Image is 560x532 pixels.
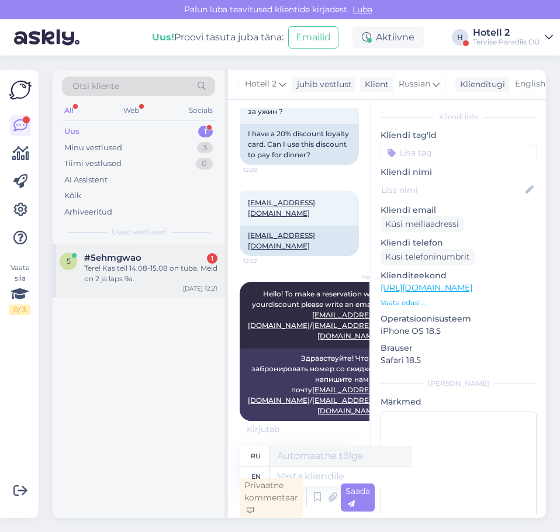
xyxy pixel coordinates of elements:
[381,354,537,367] p: Safari 18.5
[312,396,379,415] a: [EMAIL_ADDRESS][DOMAIN_NAME]
[381,166,537,178] p: Kliendi nimi
[251,467,261,486] div: en
[240,478,303,518] div: Privaatne kommentaar
[9,79,32,101] img: Askly Logo
[243,257,287,265] span: 12:22
[240,348,388,421] div: Здравствуйте! Чтобы забронировать номер со скидкой, напишите нам на почту /
[152,30,284,44] div: Proovi tasuta juba täna:
[9,305,30,315] div: 0 / 3
[455,78,505,91] div: Klienditugi
[207,253,217,264] div: 1
[349,4,376,15] span: Luba
[381,298,537,308] p: Vaata edasi ...
[64,126,79,137] div: Uus
[340,272,384,281] span: Hotell 2
[288,26,338,49] button: Emailid
[9,262,30,315] div: Vaata siia
[183,284,217,293] div: [DATE] 12:21
[248,310,379,330] a: [EMAIL_ADDRESS][DOMAIN_NAME]
[279,424,281,434] span: .
[381,204,537,216] p: Kliendi email
[399,78,430,91] span: Russian
[240,423,359,436] div: Kirjutab
[381,237,537,249] p: Kliendi telefon
[381,112,537,122] div: Kliendi info
[381,325,537,337] p: iPhone OS 18.5
[345,486,370,509] span: Saada
[64,190,81,202] div: Kõik
[292,78,352,91] div: juhib vestlust
[243,165,287,174] span: 12:20
[64,174,108,186] div: AI Assistent
[197,142,213,154] div: 3
[152,32,174,43] b: Uus!
[381,216,464,232] div: Küsi meiliaadressi
[64,158,122,170] div: Tiimi vestlused
[67,257,71,265] span: 5
[84,253,141,263] span: #5ehmgwao
[381,396,537,408] p: Märkmed
[248,385,379,405] a: [EMAIL_ADDRESS][DOMAIN_NAME]
[381,282,472,293] a: [URL][DOMAIN_NAME]
[381,313,537,325] p: Operatsioonisüsteem
[381,270,537,282] p: Klienditeekond
[248,198,315,217] a: [EMAIL_ADDRESS][DOMAIN_NAME]
[198,126,213,137] div: 1
[62,103,75,118] div: All
[186,103,215,118] div: Socials
[240,124,359,165] div: I have a 20% discount loyalty card. Can I use this discount to pay for dinner?
[196,158,213,170] div: 0
[251,446,261,466] div: ru
[381,378,537,389] div: [PERSON_NAME]
[473,37,540,47] div: Tervise Paradiis OÜ
[381,342,537,354] p: Brauser
[84,263,217,284] div: Tere! Kas teil 14.08-15.08 on tuba. Meid on 2 ja laps 9a.
[352,27,424,48] div: Aktiivne
[64,206,112,218] div: Arhiveeritud
[381,129,537,141] p: Kliendi tag'id
[515,78,545,91] span: English
[112,227,166,237] span: Uued vestlused
[248,289,381,340] span: Hello! To make a reservation with yourdiscount please write an email - /
[473,28,540,37] div: Hotell 2
[381,144,537,161] input: Lisa tag
[452,29,468,46] div: H
[248,231,315,250] a: [EMAIL_ADDRESS][DOMAIN_NAME]
[64,142,122,154] div: Minu vestlused
[245,78,276,91] span: Hotell 2
[360,78,389,91] div: Klient
[312,321,379,340] a: [EMAIL_ADDRESS][DOMAIN_NAME]
[473,28,553,47] a: Hotell 2Tervise Paradiis OÜ
[381,184,523,196] input: Lisa nimi
[381,249,475,265] div: Küsi telefoninumbrit
[121,103,141,118] div: Web
[339,422,384,430] span: Nähtud ✓ 12:22
[72,80,119,92] span: Otsi kliente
